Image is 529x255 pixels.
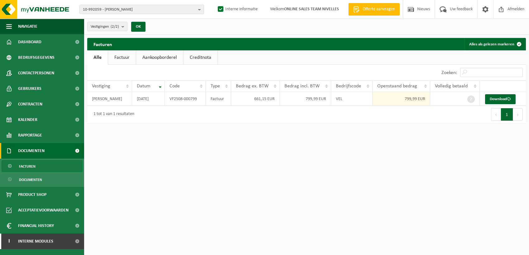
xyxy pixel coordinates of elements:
button: 10-992059 - [PERSON_NAME] [79,5,204,14]
a: Facturen [2,160,83,172]
span: Facturen [19,160,36,172]
span: Gebruikers [18,81,41,96]
span: Offerte aanvragen [361,6,397,12]
span: Product Shop [18,187,46,202]
span: Documenten [19,174,42,186]
span: Vestigingen [91,22,119,31]
span: Acceptatievoorwaarden [18,202,69,218]
count: (2/2) [111,25,119,29]
span: Rapportage [18,127,42,143]
span: Datum [137,84,150,89]
span: Documenten [18,143,45,159]
span: I [6,234,12,249]
button: Next [513,108,523,121]
td: [PERSON_NAME] [87,92,132,106]
span: 10-992059 - [PERSON_NAME] [83,5,196,14]
span: Contactpersonen [18,65,54,81]
span: Type [211,84,220,89]
a: Factuur [108,50,136,65]
span: Volledig betaald [435,84,468,89]
span: Navigatie [18,19,37,34]
label: Interne informatie [217,5,258,14]
td: Factuur [206,92,231,106]
span: Contracten [18,96,42,112]
button: Alles als gelezen markeren [464,38,525,50]
span: Bedrijfscode [336,84,361,89]
button: 1 [501,108,513,121]
td: 799,99 EUR [280,92,331,106]
td: [DATE] [132,92,165,106]
span: Code [169,84,180,89]
td: VF2508-000799 [165,92,206,106]
span: Bedrag incl. BTW [284,84,320,89]
div: 1 tot 1 van 1 resultaten [90,109,134,120]
td: VEL [331,92,373,106]
td: 661,15 EUR [231,92,280,106]
span: Interne modules [18,234,53,249]
span: Bedrijfsgegevens [18,50,55,65]
span: Dashboard [18,34,41,50]
a: Aankoopborderel [136,50,183,65]
td: 799,99 EUR [373,92,430,106]
span: Bedrag ex. BTW [236,84,269,89]
span: Kalender [18,112,37,127]
span: Openstaand bedrag [377,84,417,89]
button: Previous [491,108,501,121]
span: Vestiging [92,84,110,89]
a: Alle [87,50,108,65]
button: OK [131,22,145,32]
a: Download [485,94,516,104]
a: Documenten [2,174,83,185]
label: Zoeken: [441,70,457,75]
span: Financial History [18,218,54,234]
button: Vestigingen(2/2) [87,22,127,31]
a: Offerte aanvragen [348,3,400,16]
h2: Facturen [87,38,118,50]
strong: ONLINE SALES TEAM NIVELLES [284,7,339,12]
a: Creditnota [183,50,217,65]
